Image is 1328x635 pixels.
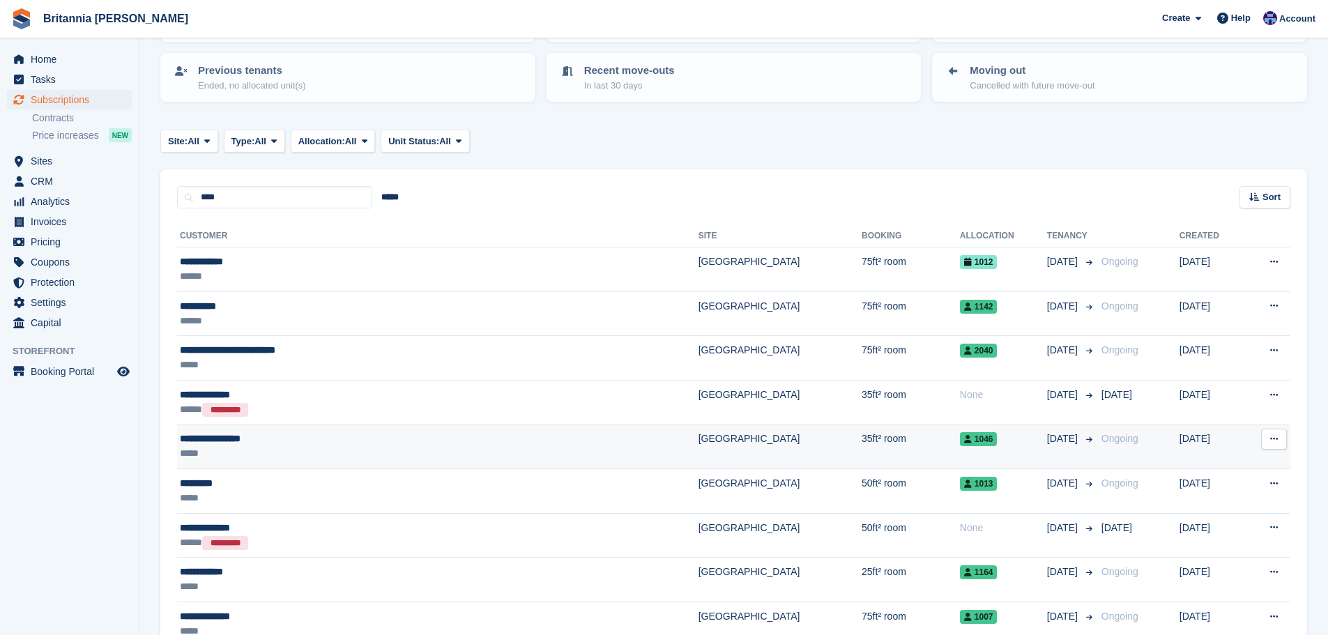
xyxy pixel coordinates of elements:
p: Cancelled with future move-out [970,79,1094,93]
td: [GEOGRAPHIC_DATA] [699,469,862,514]
td: [DATE] [1180,380,1244,424]
img: Becca Clark [1263,11,1277,25]
p: Ended, no allocated unit(s) [198,79,306,93]
a: Price increases NEW [32,128,132,143]
td: [DATE] [1180,291,1244,336]
p: Moving out [970,63,1094,79]
td: [DATE] [1180,247,1244,292]
span: Ongoing [1101,611,1138,622]
span: Storefront [13,344,139,358]
a: menu [7,212,132,231]
a: Contracts [32,112,132,125]
span: Account [1279,12,1315,26]
button: Allocation: All [291,130,376,153]
span: Invoices [31,212,114,231]
div: NEW [109,128,132,142]
span: Sort [1262,190,1281,204]
td: 35ft² room [862,380,960,424]
span: 2040 [960,344,998,358]
span: Ongoing [1101,256,1138,267]
span: 1007 [960,610,998,624]
td: 50ft² room [862,513,960,558]
a: menu [7,90,132,109]
a: Moving out Cancelled with future move-out [933,54,1306,100]
td: 50ft² room [862,469,960,514]
button: Unit Status: All [381,130,469,153]
th: Allocation [960,225,1047,247]
a: Britannia [PERSON_NAME] [38,7,194,30]
td: [GEOGRAPHIC_DATA] [699,291,862,336]
span: Sites [31,151,114,171]
span: Ongoing [1101,566,1138,577]
img: stora-icon-8386f47178a22dfd0bd8f6a31ec36ba5ce8667c1dd55bd0f319d3a0aa187defe.svg [11,8,32,29]
td: 35ft² room [862,424,960,469]
span: Unit Status: [388,135,439,148]
span: Allocation: [298,135,345,148]
span: Tasks [31,70,114,89]
span: Booking Portal [31,362,114,381]
span: Ongoing [1101,433,1138,444]
div: None [960,388,1047,402]
td: [GEOGRAPHIC_DATA] [699,247,862,292]
a: menu [7,293,132,312]
span: Type: [231,135,255,148]
span: 1164 [960,565,998,579]
td: 75ft² room [862,291,960,336]
span: [DATE] [1047,388,1081,402]
span: All [345,135,357,148]
td: [DATE] [1180,336,1244,381]
td: [DATE] [1180,558,1244,602]
span: Home [31,49,114,69]
span: [DATE] [1047,299,1081,314]
a: menu [7,362,132,381]
span: Protection [31,273,114,292]
td: [GEOGRAPHIC_DATA] [699,558,862,602]
span: Create [1162,11,1190,25]
span: [DATE] [1047,521,1081,535]
a: Recent move-outs In last 30 days [548,54,920,100]
span: All [254,135,266,148]
td: [GEOGRAPHIC_DATA] [699,380,862,424]
td: [DATE] [1180,513,1244,558]
span: Coupons [31,252,114,272]
td: [DATE] [1180,424,1244,469]
p: In last 30 days [584,79,675,93]
a: menu [7,313,132,332]
a: menu [7,70,132,89]
span: Site: [168,135,188,148]
span: Ongoing [1101,344,1138,355]
span: All [188,135,199,148]
span: 1013 [960,477,998,491]
span: Ongoing [1101,300,1138,312]
td: [GEOGRAPHIC_DATA] [699,336,862,381]
a: menu [7,273,132,292]
span: Price increases [32,129,99,142]
span: Capital [31,313,114,332]
td: [GEOGRAPHIC_DATA] [699,424,862,469]
span: [DATE] [1047,254,1081,269]
span: Subscriptions [31,90,114,109]
td: [GEOGRAPHIC_DATA] [699,513,862,558]
a: menu [7,232,132,252]
a: menu [7,49,132,69]
th: Customer [177,225,699,247]
td: 25ft² room [862,558,960,602]
span: [DATE] [1101,389,1132,400]
span: [DATE] [1047,476,1081,491]
span: 1046 [960,432,998,446]
button: Site: All [160,130,218,153]
span: CRM [31,171,114,191]
span: 1142 [960,300,998,314]
p: Recent move-outs [584,63,675,79]
th: Booking [862,225,960,247]
span: [DATE] [1101,522,1132,533]
th: Created [1180,225,1244,247]
p: Previous tenants [198,63,306,79]
span: [DATE] [1047,565,1081,579]
span: 1012 [960,255,998,269]
span: Pricing [31,232,114,252]
td: [DATE] [1180,469,1244,514]
span: Help [1231,11,1251,25]
span: All [439,135,451,148]
th: Tenancy [1047,225,1096,247]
